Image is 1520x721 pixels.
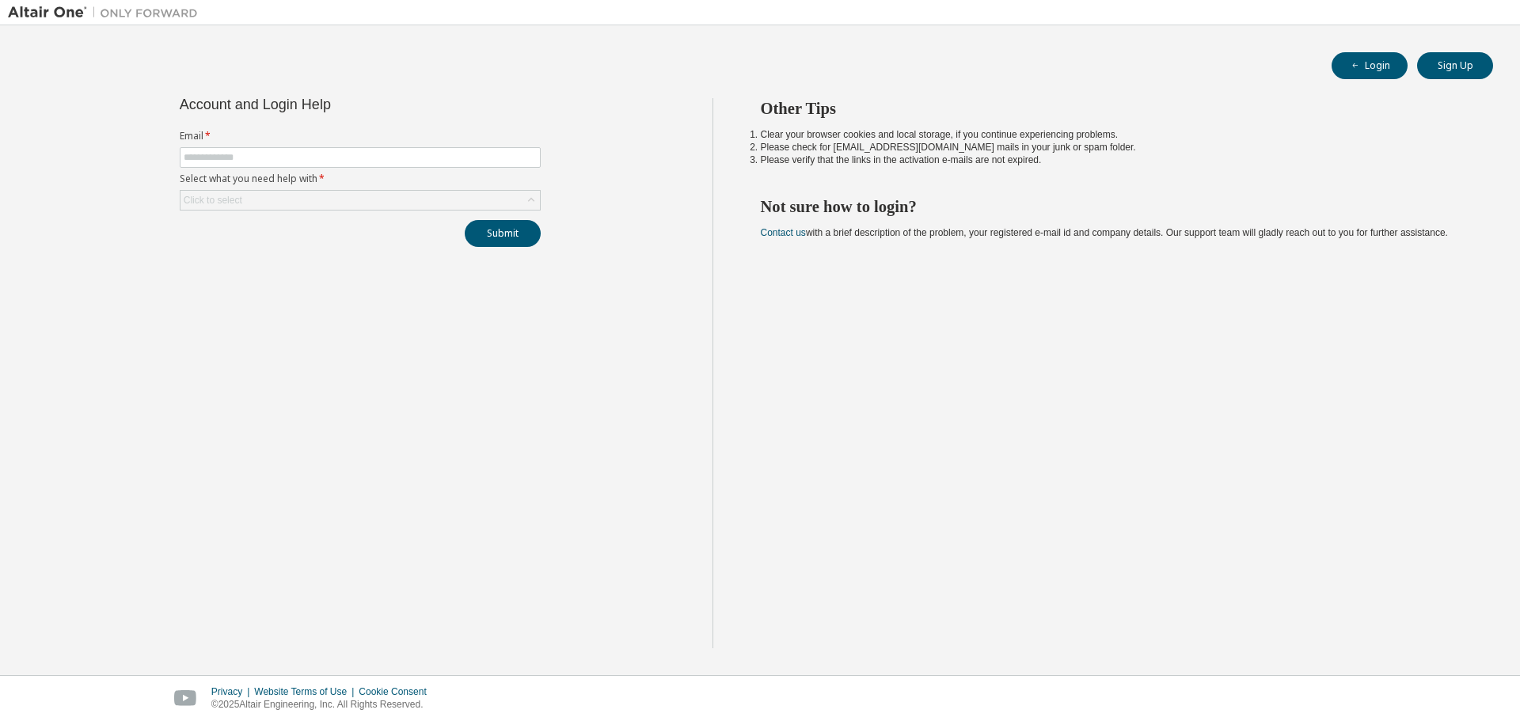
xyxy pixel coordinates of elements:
img: Altair One [8,5,206,21]
div: Website Terms of Use [254,685,359,698]
div: Account and Login Help [180,98,469,111]
li: Clear your browser cookies and local storage, if you continue experiencing problems. [761,128,1465,141]
a: Contact us [761,227,806,238]
button: Login [1332,52,1408,79]
label: Select what you need help with [180,173,541,185]
button: Sign Up [1417,52,1493,79]
div: Privacy [211,685,254,698]
h2: Not sure how to login? [761,196,1465,217]
img: youtube.svg [174,690,197,707]
p: © 2025 Altair Engineering, Inc. All Rights Reserved. [211,698,436,712]
button: Submit [465,220,541,247]
label: Email [180,130,541,142]
div: Click to select [180,191,540,210]
span: with a brief description of the problem, your registered e-mail id and company details. Our suppo... [761,227,1448,238]
li: Please check for [EMAIL_ADDRESS][DOMAIN_NAME] mails in your junk or spam folder. [761,141,1465,154]
h2: Other Tips [761,98,1465,119]
li: Please verify that the links in the activation e-mails are not expired. [761,154,1465,166]
div: Click to select [184,194,242,207]
div: Cookie Consent [359,685,435,698]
